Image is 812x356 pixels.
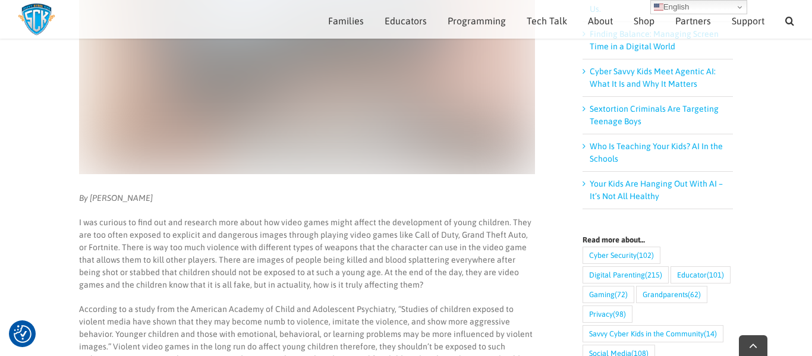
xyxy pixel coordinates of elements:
a: Sextortion Criminals Are Targeting Teenage Boys [590,104,719,126]
a: Cyber Security (102 items) [583,247,660,264]
img: Revisit consent button [14,325,32,343]
span: (98) [613,306,626,322]
button: Consent Preferences [14,325,32,343]
img: en [654,2,663,12]
span: Educators [385,16,427,26]
a: Your Kids Are Hanging Out With AI – It’s Not All Healthy [590,179,723,201]
span: Partners [675,16,711,26]
span: (102) [637,247,654,263]
span: Tech Talk [527,16,567,26]
em: By [PERSON_NAME] [79,193,153,203]
a: Gaming (72 items) [583,286,634,303]
span: (215) [645,267,662,283]
a: Finding Balance: Managing Screen Time in a Digital World [590,29,719,51]
span: (14) [704,326,717,342]
span: Families [328,16,364,26]
span: Programming [448,16,506,26]
a: Educator (101 items) [671,266,731,283]
a: Cyber Savvy Kids Meet Agentic AI: What It Is and Why It Matters [590,67,716,89]
a: Grandparents (62 items) [636,286,707,303]
a: Who Is Teaching Your Kids? AI In the Schools [590,141,723,163]
span: Shop [634,16,654,26]
a: Digital Parenting (215 items) [583,266,669,283]
span: (72) [615,286,628,303]
p: I was curious to find out and research more about how video games might affect the development of... [79,216,535,291]
span: (62) [688,286,701,303]
span: About [588,16,613,26]
h4: Read more about… [583,236,733,244]
span: (101) [707,267,724,283]
span: Support [732,16,764,26]
img: Savvy Cyber Kids Logo [18,3,55,36]
a: Savvy Cyber Kids in the Community (14 items) [583,325,723,342]
a: Privacy (98 items) [583,305,632,323]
